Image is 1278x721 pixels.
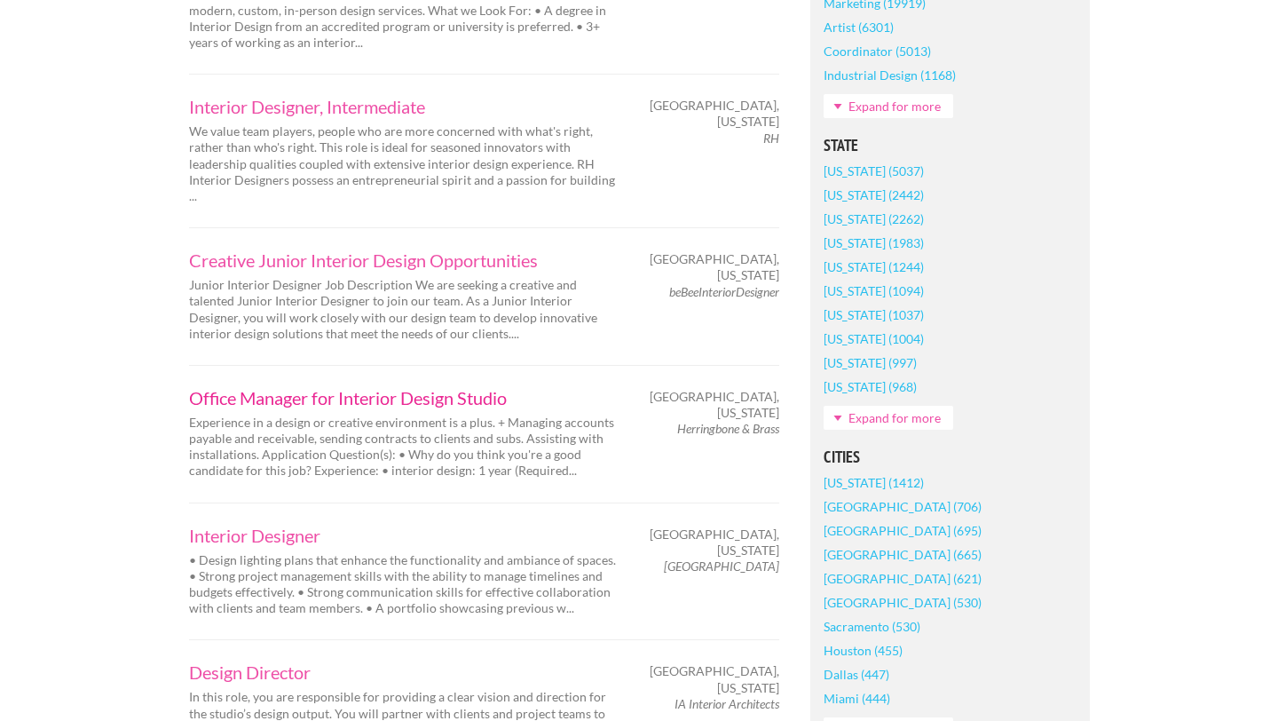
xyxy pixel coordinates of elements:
a: [US_STATE] (1004) [824,327,924,351]
a: Expand for more [824,406,953,430]
em: Herringbone & Brass [677,421,779,436]
a: Interior Designer [189,527,624,544]
span: [GEOGRAPHIC_DATA], [US_STATE] [650,251,779,283]
a: Coordinator (5013) [824,39,931,63]
a: [US_STATE] (968) [824,375,917,399]
p: Junior Interior Designer Job Description We are seeking a creative and talented Junior Interior D... [189,277,624,342]
a: [US_STATE] (1244) [824,255,924,279]
em: IA Interior Architects [674,696,779,711]
a: [US_STATE] (1094) [824,279,924,303]
a: [GEOGRAPHIC_DATA] (621) [824,566,982,590]
a: Expand for more [824,94,953,118]
a: Interior Designer, Intermediate [189,98,624,115]
span: [GEOGRAPHIC_DATA], [US_STATE] [650,527,779,559]
a: [US_STATE] (1412) [824,471,924,495]
h5: State [824,138,1077,154]
a: Sacramento (530) [824,614,920,638]
a: Design Director [189,663,624,681]
a: [GEOGRAPHIC_DATA] (665) [824,543,982,566]
em: RH [763,131,779,146]
span: [GEOGRAPHIC_DATA], [US_STATE] [650,98,779,130]
a: [US_STATE] (1983) [824,231,924,255]
a: [GEOGRAPHIC_DATA] (530) [824,590,982,614]
a: [GEOGRAPHIC_DATA] (706) [824,495,982,519]
a: [US_STATE] (1037) [824,303,924,327]
p: • Design lighting plans that enhance the functionality and ambiance of spaces. • Strong project m... [189,552,624,617]
em: beBeeInteriorDesigner [669,284,779,299]
p: Experience in a design or creative environment is a plus. + Managing accounts payable and receiva... [189,415,624,479]
h5: Cities [824,449,1077,465]
a: Houston (455) [824,638,903,662]
a: [GEOGRAPHIC_DATA] (695) [824,519,982,543]
a: [US_STATE] (997) [824,351,917,375]
a: Office Manager for Interior Design Studio [189,389,624,407]
a: Artist (6301) [824,15,894,39]
a: Dallas (447) [824,662,889,686]
a: [US_STATE] (2262) [824,207,924,231]
a: Miami (444) [824,686,890,710]
p: We value team players, people who are more concerned with what's right, rather than who's right. ... [189,123,624,204]
a: [US_STATE] (5037) [824,159,924,183]
span: [GEOGRAPHIC_DATA], [US_STATE] [650,389,779,421]
em: [GEOGRAPHIC_DATA] [664,559,779,574]
a: Industrial Design (1168) [824,63,956,87]
a: [US_STATE] (2442) [824,183,924,207]
span: [GEOGRAPHIC_DATA], [US_STATE] [650,663,779,695]
a: Creative Junior Interior Design Opportunities [189,251,624,269]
